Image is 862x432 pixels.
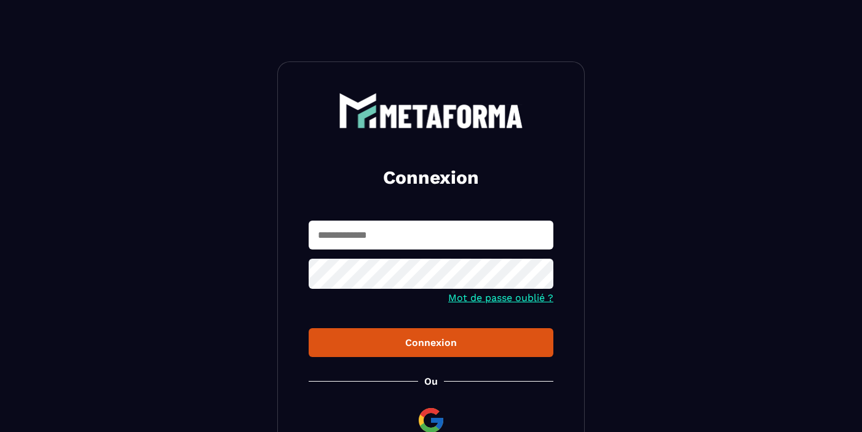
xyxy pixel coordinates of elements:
[309,328,553,357] button: Connexion
[339,93,523,128] img: logo
[323,165,539,190] h2: Connexion
[448,292,553,304] a: Mot de passe oublié ?
[424,375,438,387] p: Ou
[309,93,553,128] a: logo
[318,337,544,348] div: Connexion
